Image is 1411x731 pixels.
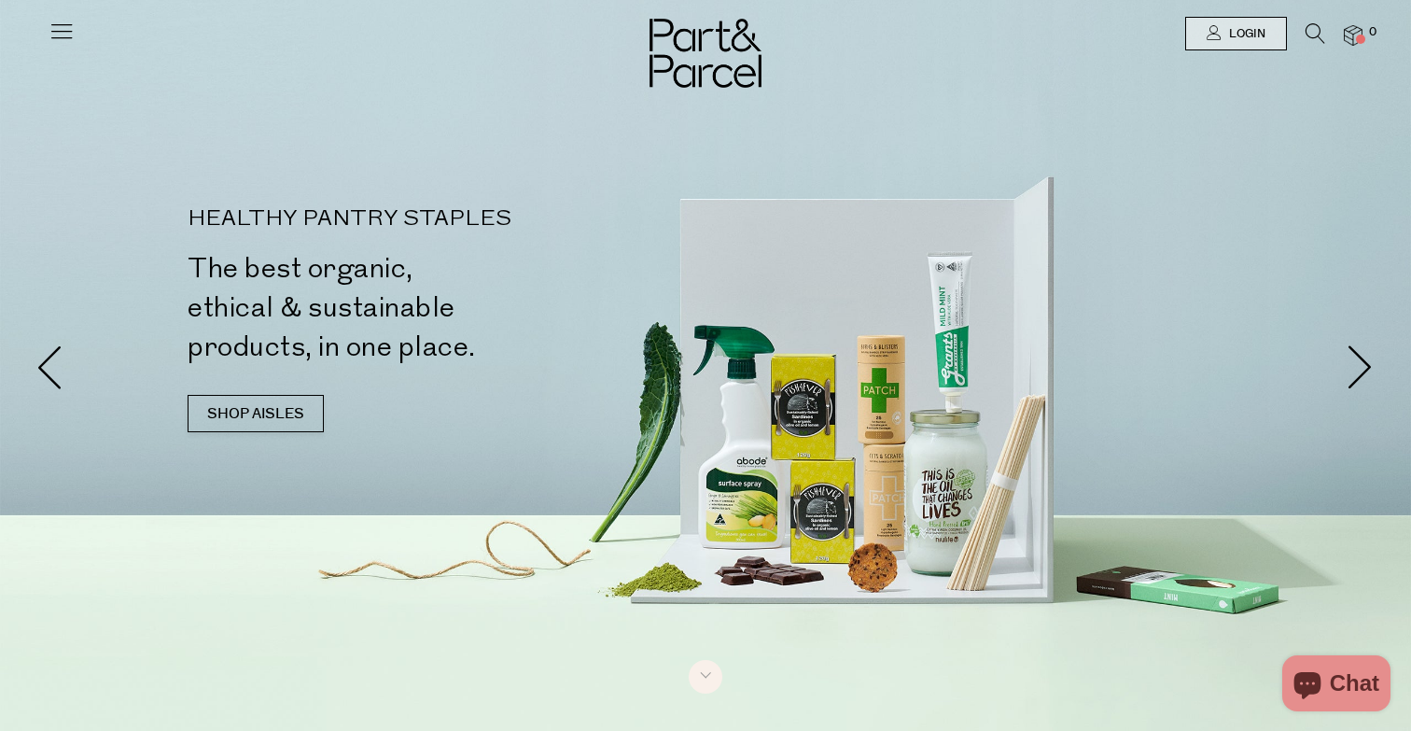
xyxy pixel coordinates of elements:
[650,19,761,88] img: Part&Parcel
[1224,26,1265,42] span: Login
[1185,17,1287,50] a: Login
[1277,655,1396,716] inbox-online-store-chat: Shopify online store chat
[1344,25,1362,45] a: 0
[188,249,713,367] h2: The best organic, ethical & sustainable products, in one place.
[188,208,713,231] p: HEALTHY PANTRY STAPLES
[188,395,324,432] a: SHOP AISLES
[1364,24,1381,41] span: 0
